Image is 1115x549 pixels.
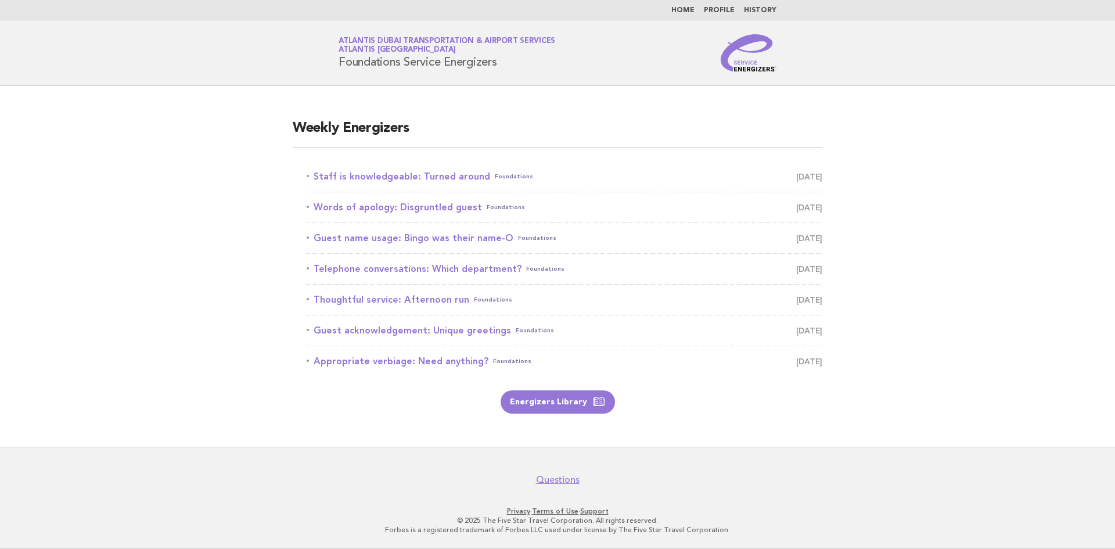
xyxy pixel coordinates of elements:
[796,322,822,339] span: [DATE]
[704,7,735,14] a: Profile
[487,199,525,216] span: Foundations
[796,199,822,216] span: [DATE]
[495,168,533,185] span: Foundations
[339,38,555,68] h1: Foundations Service Energizers
[796,292,822,308] span: [DATE]
[501,390,615,414] a: Energizers Library
[339,46,456,54] span: Atlantis [GEOGRAPHIC_DATA]
[526,261,564,277] span: Foundations
[516,322,554,339] span: Foundations
[796,230,822,246] span: [DATE]
[307,322,822,339] a: Guest acknowledgement: Unique greetingsFoundations [DATE]
[744,7,776,14] a: History
[721,34,776,71] img: Service Energizers
[796,353,822,369] span: [DATE]
[202,525,913,534] p: Forbes is a registered trademark of Forbes LLC used under license by The Five Star Travel Corpora...
[307,353,822,369] a: Appropriate verbiage: Need anything?Foundations [DATE]
[307,199,822,216] a: Words of apology: Disgruntled guestFoundations [DATE]
[671,7,695,14] a: Home
[507,507,530,515] a: Privacy
[796,168,822,185] span: [DATE]
[518,230,556,246] span: Foundations
[307,230,822,246] a: Guest name usage: Bingo was their name-OFoundations [DATE]
[307,292,822,308] a: Thoughtful service: Afternoon runFoundations [DATE]
[536,474,580,486] a: Questions
[532,507,578,515] a: Terms of Use
[493,353,531,369] span: Foundations
[202,516,913,525] p: © 2025 The Five Star Travel Corporation. All rights reserved.
[796,261,822,277] span: [DATE]
[580,507,609,515] a: Support
[339,37,555,53] a: Atlantis Dubai Transportation & Airport ServicesAtlantis [GEOGRAPHIC_DATA]
[293,119,822,148] h2: Weekly Energizers
[474,292,512,308] span: Foundations
[307,168,822,185] a: Staff is knowledgeable: Turned aroundFoundations [DATE]
[202,507,913,516] p: · ·
[307,261,822,277] a: Telephone conversations: Which department?Foundations [DATE]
